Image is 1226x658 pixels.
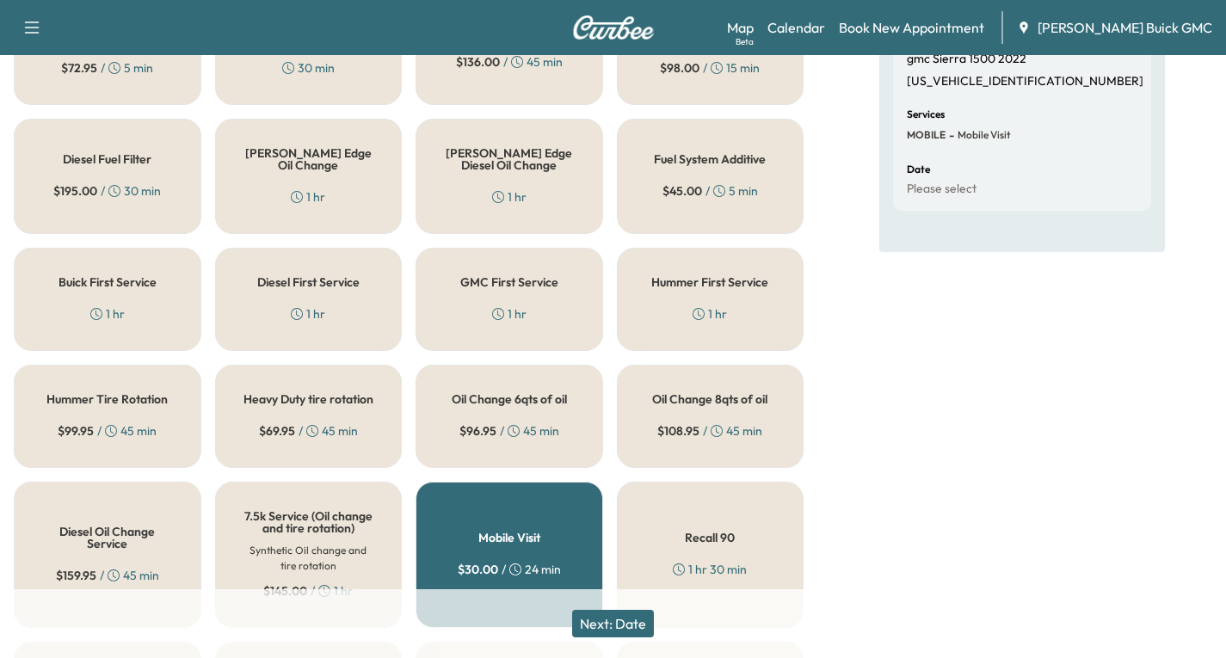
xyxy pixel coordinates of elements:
h5: Heavy Duty tire rotation [243,393,373,405]
div: 1 hr [291,188,325,206]
h5: Fuel System Additive [654,153,766,165]
div: 1 hr [492,305,527,323]
div: / 45 min [657,422,762,440]
span: $ 145.00 [263,582,307,600]
span: $ 159.95 [56,567,96,584]
h5: Oil Change 8qts of oil [652,393,767,405]
div: / 5 min [662,182,758,200]
img: Curbee Logo [572,15,655,40]
p: gmc Sierra 1500 2022 [907,52,1026,67]
p: [US_VEHICLE_IDENTIFICATION_NUMBER] [907,74,1143,89]
div: / 45 min [58,422,157,440]
a: Book New Appointment [839,17,984,38]
span: MOBILE [907,128,946,142]
h5: Diesel First Service [257,276,360,288]
span: [PERSON_NAME] Buick GMC [1038,17,1212,38]
h5: [PERSON_NAME] Edge Oil Change [243,147,374,171]
div: / 1 hr [263,582,353,600]
div: 1 hr [90,305,125,323]
div: 30 min [282,59,335,77]
h5: [PERSON_NAME] Edge Diesel Oil Change [444,147,575,171]
h6: Synthetic Oil change and tire rotation [243,543,374,574]
h5: Diesel Oil Change Service [42,526,173,550]
span: $ 72.95 [61,59,97,77]
div: 1 hr [492,188,527,206]
h6: Services [907,109,945,120]
h5: Recall 90 [685,532,735,544]
span: $ 195.00 [53,182,97,200]
div: / 45 min [56,567,159,584]
a: MapBeta [727,17,754,38]
div: 1 hr [693,305,727,323]
span: $ 30.00 [458,561,498,578]
h5: Buick First Service [59,276,157,288]
h5: 7.5k Service (Oil change and tire rotation) [243,510,374,534]
div: 1 hr [291,305,325,323]
span: $ 99.95 [58,422,94,440]
a: Calendar [767,17,825,38]
h5: Oil Change 6qts of oil [452,393,567,405]
div: / 30 min [53,182,161,200]
div: / 15 min [660,59,760,77]
span: $ 98.00 [660,59,699,77]
span: $ 96.95 [459,422,496,440]
span: $ 45.00 [662,182,702,200]
h5: GMC First Service [460,276,558,288]
span: $ 69.95 [259,422,295,440]
div: / 45 min [456,53,563,71]
p: Please select [907,181,976,197]
div: / 5 min [61,59,153,77]
button: Next: Date [572,610,654,637]
div: / 24 min [458,561,561,578]
span: Mobile Visit [954,128,1011,142]
h6: Date [907,164,930,175]
span: $ 108.95 [657,422,699,440]
div: / 45 min [459,422,559,440]
h5: Hummer Tire Rotation [46,393,168,405]
span: $ 136.00 [456,53,500,71]
h5: Diesel Fuel Filter [63,153,151,165]
h5: Hummer First Service [651,276,768,288]
div: 1 hr 30 min [673,561,747,578]
div: Beta [736,35,754,48]
div: / 45 min [259,422,358,440]
h5: Mobile Visit [478,532,540,544]
span: - [946,126,954,144]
